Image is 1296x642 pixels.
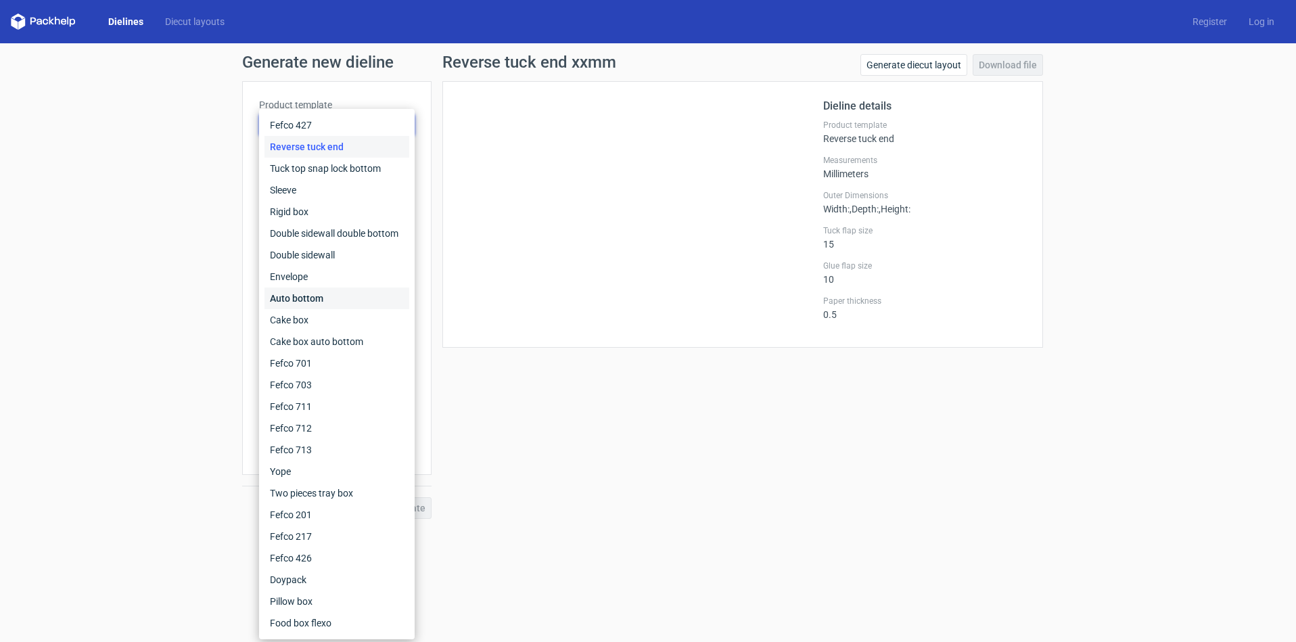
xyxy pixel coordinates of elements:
label: Product template [259,98,415,112]
div: Reverse tuck end [264,136,409,158]
div: Fefco 426 [264,547,409,569]
div: Fefco 703 [264,374,409,396]
label: Measurements [823,155,1026,166]
div: Fefco 201 [264,504,409,526]
div: Fefco 712 [264,417,409,439]
a: Generate diecut layout [860,54,967,76]
label: Glue flap size [823,260,1026,271]
div: Cake box auto bottom [264,331,409,352]
div: Fefco 711 [264,396,409,417]
div: Fefco 427 [264,114,409,136]
h1: Generate new dieline [242,54,1054,70]
a: Log in [1238,15,1285,28]
div: Double sidewall double bottom [264,223,409,244]
div: Tuck top snap lock bottom [264,158,409,179]
div: 0.5 [823,296,1026,320]
a: Register [1182,15,1238,28]
span: , Height : [879,204,910,214]
div: 15 [823,225,1026,250]
h1: Reverse tuck end xxmm [442,54,616,70]
div: Sleeve [264,179,409,201]
label: Paper thickness [823,296,1026,306]
div: Pillow box [264,591,409,612]
div: Fefco 217 [264,526,409,547]
div: Doypack [264,569,409,591]
div: Millimeters [823,155,1026,179]
div: Rigid box [264,201,409,223]
label: Product template [823,120,1026,131]
div: Envelope [264,266,409,288]
label: Outer Dimensions [823,190,1026,201]
div: Auto bottom [264,288,409,309]
span: , Depth : [850,204,879,214]
div: Food box flexo [264,612,409,634]
div: Fefco 701 [264,352,409,374]
div: Double sidewall [264,244,409,266]
div: Reverse tuck end [823,120,1026,144]
h2: Dieline details [823,98,1026,114]
div: Two pieces tray box [264,482,409,504]
div: Fefco 713 [264,439,409,461]
div: Yope [264,461,409,482]
div: 10 [823,260,1026,285]
a: Dielines [97,15,154,28]
label: Tuck flap size [823,225,1026,236]
a: Diecut layouts [154,15,235,28]
span: Width : [823,204,850,214]
div: Cake box [264,309,409,331]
